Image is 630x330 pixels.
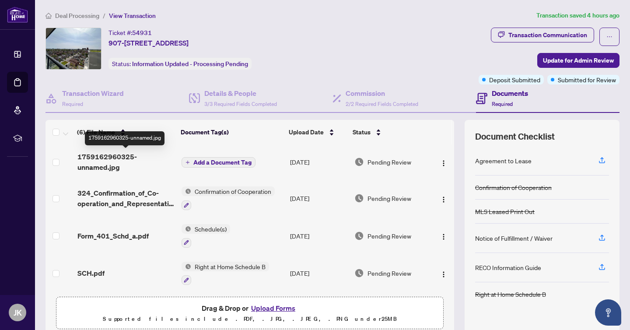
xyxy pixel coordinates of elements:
[191,186,275,196] span: Confirmation of Cooperation
[440,160,447,167] img: Logo
[440,196,447,203] img: Logo
[491,28,594,42] button: Transaction Communication
[537,53,619,68] button: Update for Admin Review
[475,263,541,272] div: RECO Information Guide
[182,186,275,210] button: Status IconConfirmation of Cooperation
[204,101,277,107] span: 3/3 Required Fields Completed
[77,231,149,241] span: Form_401_Schd_a.pdf
[595,299,621,326] button: Open asap
[85,131,164,145] div: 1759162960325-unnamed.jpg
[367,157,411,167] span: Pending Review
[536,11,619,21] article: Transaction saved 4 hours ago
[77,268,105,278] span: SCH.pdf
[77,151,175,172] span: 1759162960325-unnamed.jpg
[558,75,616,84] span: Submitted for Review
[354,157,364,167] img: Document Status
[489,75,540,84] span: Deposit Submitted
[354,193,364,203] img: Document Status
[56,297,443,330] span: Drag & Drop orUpload FormsSupported files include .PDF, .JPG, .JPEG, .PNG under25MB
[475,233,553,243] div: Notice of Fulfillment / Waiver
[287,255,351,292] td: [DATE]
[62,314,438,324] p: Supported files include .PDF, .JPG, .JPEG, .PNG under 25 MB
[191,262,269,271] span: Right at Home Schedule B
[248,302,298,314] button: Upload Forms
[182,186,191,196] img: Status Icon
[492,101,513,107] span: Required
[204,88,277,98] h4: Details & People
[182,262,191,271] img: Status Icon
[437,155,451,169] button: Logo
[193,159,252,165] span: Add a Document Tag
[108,58,252,70] div: Status:
[475,156,532,165] div: Agreement to Lease
[437,191,451,205] button: Logo
[287,179,351,217] td: [DATE]
[475,130,555,143] span: Document Checklist
[45,13,52,19] span: home
[508,28,587,42] div: Transaction Communication
[62,101,83,107] span: Required
[132,60,248,68] span: Information Updated - Processing Pending
[182,224,191,234] img: Status Icon
[285,120,349,144] th: Upload Date
[55,12,99,20] span: Deal Processing
[287,144,351,179] td: [DATE]
[354,268,364,278] img: Document Status
[77,188,175,209] span: 324_Confirmation_of_Co-operation_and_Representation_-_Tenant_Landlord_-_PropTx-[PERSON_NAME].pdf
[367,193,411,203] span: Pending Review
[543,53,614,67] span: Update for Admin Review
[182,224,230,248] button: Status IconSchedule(s)
[353,127,371,137] span: Status
[287,217,351,255] td: [DATE]
[606,34,612,40] span: ellipsis
[77,127,115,137] span: (6) File Name
[182,262,269,285] button: Status IconRight at Home Schedule B
[177,120,286,144] th: Document Tag(s)
[287,292,351,330] td: [DATE]
[475,289,546,299] div: Right at Home Schedule B
[185,160,190,165] span: plus
[492,88,528,98] h4: Documents
[108,28,152,38] div: Ticket #:
[109,12,156,20] span: View Transaction
[354,231,364,241] img: Document Status
[289,127,324,137] span: Upload Date
[437,229,451,243] button: Logo
[182,157,255,168] button: Add a Document Tag
[14,306,22,319] span: JK
[440,233,447,240] img: Logo
[367,268,411,278] span: Pending Review
[202,302,298,314] span: Drag & Drop or
[346,101,418,107] span: 2/2 Required Fields Completed
[191,224,230,234] span: Schedule(s)
[132,29,152,37] span: 54931
[46,28,101,69] img: IMG-C12380276_1.jpg
[108,38,189,48] span: 907-[STREET_ADDRESS]
[73,120,177,144] th: (6) File Name
[349,120,429,144] th: Status
[475,207,535,216] div: MLS Leased Print Out
[367,231,411,241] span: Pending Review
[475,183,552,192] div: Confirmation of Cooperation
[440,271,447,278] img: Logo
[103,11,105,21] li: /
[7,7,28,23] img: logo
[346,88,418,98] h4: Commission
[437,266,451,280] button: Logo
[62,88,124,98] h4: Transaction Wizard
